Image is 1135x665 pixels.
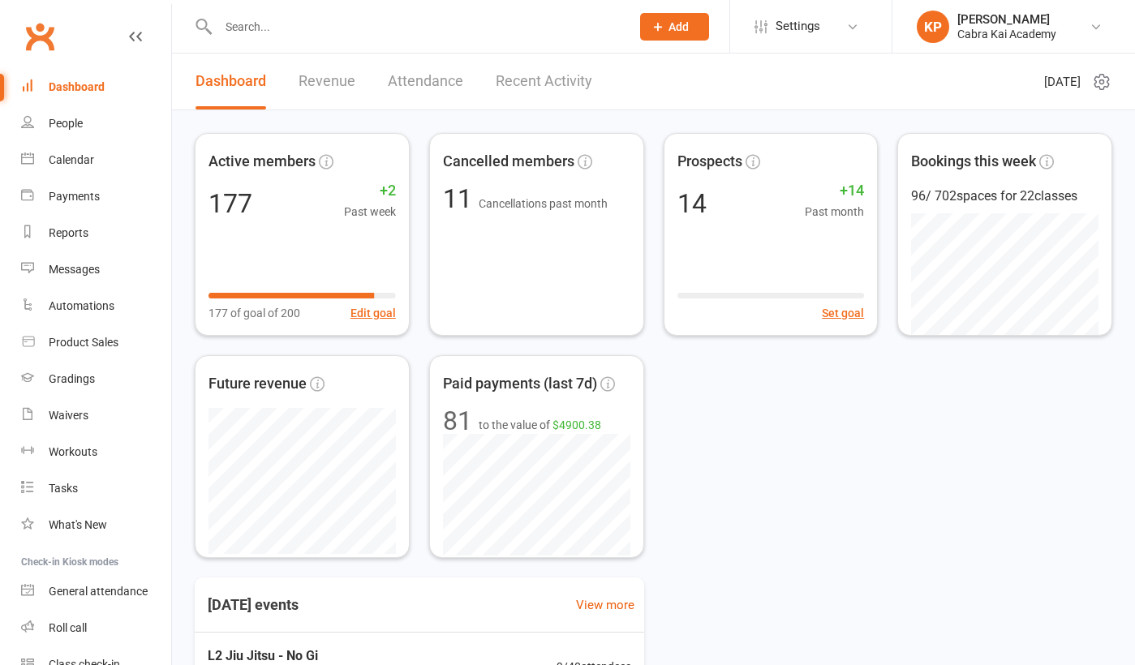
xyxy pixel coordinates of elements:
div: [PERSON_NAME] [957,12,1056,27]
a: Recent Activity [496,54,592,109]
div: KP [917,11,949,43]
a: View more [576,595,634,615]
a: Product Sales [21,324,171,361]
div: Waivers [49,409,88,422]
a: Clubworx [19,16,60,57]
span: Bookings this week [911,150,1036,174]
a: Automations [21,288,171,324]
div: General attendance [49,585,148,598]
div: Cabra Kai Academy [957,27,1056,41]
div: People [49,117,83,130]
div: 177 [209,191,252,217]
div: Roll call [49,621,87,634]
div: What's New [49,518,107,531]
div: Gradings [49,372,95,385]
span: $4900.38 [552,418,601,431]
a: Dashboard [196,54,266,109]
a: Roll call [21,610,171,646]
div: 81 [443,408,472,434]
a: Workouts [21,434,171,470]
span: Add [669,20,689,33]
span: Prospects [677,150,742,174]
div: Messages [49,263,100,276]
span: Settings [776,8,820,45]
span: 177 of goal of 200 [209,304,300,322]
a: Revenue [299,54,355,109]
a: Dashboard [21,69,171,105]
span: Active members [209,150,316,174]
a: Attendance [388,54,463,109]
div: 96 / 702 spaces for 22 classes [911,186,1098,207]
a: What's New [21,507,171,543]
button: Add [640,13,709,41]
div: Tasks [49,482,78,495]
div: Workouts [49,445,97,458]
a: Waivers [21,397,171,434]
a: General attendance kiosk mode [21,573,171,610]
a: Tasks [21,470,171,507]
div: Automations [49,299,114,312]
span: +2 [344,179,396,203]
span: Future revenue [209,372,307,396]
button: Edit goal [350,304,396,322]
div: Product Sales [49,336,118,349]
div: Payments [49,190,100,203]
div: Dashboard [49,80,105,93]
button: Set goal [822,304,864,322]
a: People [21,105,171,142]
a: Messages [21,251,171,288]
span: +14 [805,179,864,203]
span: [DATE] [1044,72,1081,92]
h3: [DATE] events [195,590,312,620]
span: Past week [344,203,396,221]
span: 11 [443,183,479,214]
a: Calendar [21,142,171,178]
a: Gradings [21,361,171,397]
div: 14 [677,191,707,217]
span: Cancellations past month [479,197,608,210]
a: Payments [21,178,171,215]
span: Paid payments (last 7d) [443,372,597,396]
input: Search... [213,15,619,38]
span: Cancelled members [443,150,574,174]
a: Reports [21,215,171,251]
span: to the value of [479,416,601,434]
span: Past month [805,203,864,221]
div: Reports [49,226,88,239]
div: Calendar [49,153,94,166]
